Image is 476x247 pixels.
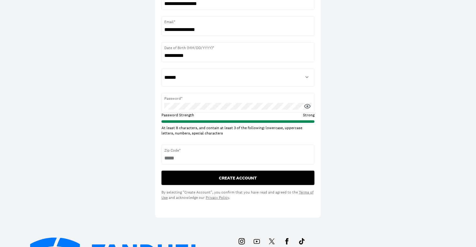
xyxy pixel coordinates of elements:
[161,171,315,185] button: CREATE ACCOUNT
[164,19,312,25] span: Email*
[161,190,315,200] div: By selecting "Create Account", you confirm that you have read and agreed to the and acknowledge o...
[164,148,312,153] span: Zip Code*
[206,195,229,200] a: Privacy Policy
[161,113,238,118] div: Password Strength
[164,96,312,101] span: Password*
[164,45,312,51] span: Date of Birth (MM/DD/YYYY)*
[238,113,315,118] div: Strong
[161,190,314,200] a: Terms of Use
[161,125,315,136] div: At least 8 characters, and contain at least 3 of the following: lowercase, uppercase letters, num...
